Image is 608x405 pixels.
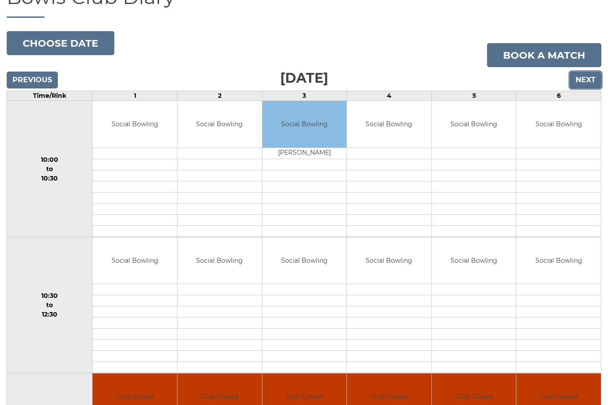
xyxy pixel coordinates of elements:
td: Social Bowling [262,237,347,284]
td: Social Bowling [177,237,262,284]
td: 10:00 to 10:30 [7,101,93,237]
td: Time/Rink [7,91,93,101]
td: Social Bowling [347,237,431,284]
td: Social Bowling [262,101,347,148]
button: Choose date [7,31,114,55]
td: [PERSON_NAME] [262,148,347,159]
td: 4 [347,91,432,101]
td: Social Bowling [432,237,516,284]
td: 5 [431,91,516,101]
td: Social Bowling [432,101,516,148]
td: Social Bowling [93,101,177,148]
td: Social Bowling [347,101,431,148]
td: 6 [516,91,601,101]
td: Social Bowling [516,237,601,284]
a: Book a match [487,43,601,67]
td: 2 [177,91,262,101]
td: 10:30 to 12:30 [7,237,93,373]
input: Previous [7,72,58,88]
input: Next [570,72,601,88]
td: Social Bowling [516,101,601,148]
td: 1 [93,91,177,101]
td: Social Bowling [177,101,262,148]
td: 3 [262,91,347,101]
td: Social Bowling [93,237,177,284]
